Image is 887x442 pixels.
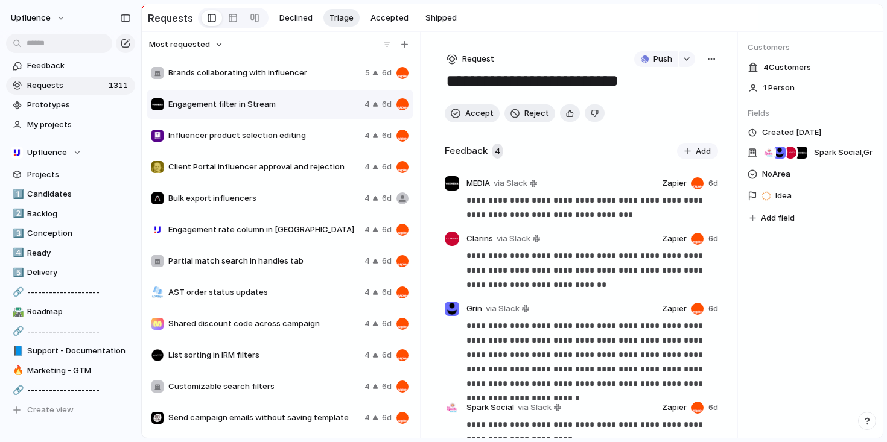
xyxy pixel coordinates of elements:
span: -------------------- [27,286,131,298]
span: 1 Person [763,82,795,94]
span: 4 [364,412,370,424]
span: Push [653,53,672,65]
span: 6d [382,255,392,267]
button: 🛣️ [11,306,23,318]
span: 4 [364,161,370,173]
button: Declined [273,9,319,27]
span: 1311 [109,80,130,92]
a: 2️⃣Backlog [6,205,135,223]
span: Zapier [662,177,687,189]
div: 1️⃣Candidates [6,185,135,203]
span: Partial match search in handles tab [168,255,360,267]
button: Upfluence [6,144,135,162]
span: List sorting in IRM filters [168,349,360,361]
span: 6d [382,412,392,424]
span: My projects [27,119,131,131]
span: Zapier [662,233,687,245]
a: via Slack [483,302,532,316]
span: Shared discount code across campaign [168,318,360,330]
button: 4️⃣ [11,247,23,259]
div: 🔗 [13,384,21,397]
span: 6d [382,349,392,361]
span: Create view [27,404,74,416]
span: via Slack [497,233,530,245]
a: Feedback [6,57,135,75]
h2: Feedback [445,144,488,158]
span: Engagement rate column in [GEOGRAPHIC_DATA] [168,224,360,236]
a: via Slack [491,176,539,191]
span: 6d [382,224,392,236]
button: 🔗 [11,384,23,396]
button: 🔗 [11,326,23,338]
span: Declined [279,12,313,24]
div: 2️⃣ [13,207,21,221]
button: Request [445,51,496,67]
span: 6d [382,98,392,110]
span: Triage [329,12,354,24]
a: Requests1311 [6,77,135,95]
span: Accept [465,107,494,119]
span: 6d [382,67,392,79]
span: 4 Customer s [763,62,811,74]
a: 5️⃣Delivery [6,264,135,282]
span: 4 [364,224,370,236]
span: Roadmap [27,306,131,318]
span: 6d [708,402,718,414]
span: 4 [364,318,370,330]
h2: Requests [148,11,193,25]
button: Add field [748,210,796,226]
span: Accepted [370,12,409,24]
span: via Slack [494,177,527,189]
span: Send campaign emails without saving template [168,412,360,424]
a: 🛣️Roadmap [6,303,135,321]
div: 📘 [13,344,21,358]
span: 4 [364,130,370,142]
a: 🔗-------------------- [6,381,135,399]
div: 4️⃣Ready [6,244,135,262]
span: AST order status updates [168,286,360,298]
a: Projects [6,166,135,184]
a: 🔥Marketing - GTM [6,362,135,380]
button: Push [634,51,678,67]
span: Upfluence [27,147,67,159]
span: -------------------- [27,326,131,338]
a: My projects [6,116,135,134]
button: 1️⃣ [11,188,23,200]
span: Add field [761,212,795,224]
div: 🔗 [13,324,21,338]
a: via Slack [494,232,542,246]
span: Conception [27,227,131,239]
span: 6d [382,380,392,393]
div: 📘Support - Documentation [6,342,135,360]
span: Customers [748,42,873,54]
span: Influencer product selection editing [168,130,360,142]
button: Triage [323,9,360,27]
span: 6d [382,130,392,142]
span: Engagement filter in Stream [168,98,360,110]
span: Projects [27,169,131,181]
button: 🔗 [11,286,23,298]
span: Delivery [27,267,131,279]
span: via Slack [486,303,520,315]
span: No Area [762,167,790,182]
span: Fields [748,107,873,119]
span: MEDIA [466,177,490,189]
span: Shipped [425,12,457,24]
span: -------------------- [27,384,131,396]
a: 🔗-------------------- [6,283,135,302]
span: Add [696,145,711,157]
a: 🔗-------------------- [6,323,135,341]
button: Create view [6,401,135,419]
span: Prototypes [27,99,131,111]
button: 5️⃣ [11,267,23,279]
div: 3️⃣ [13,227,21,241]
button: 3️⃣ [11,227,23,239]
button: Accept [445,104,500,122]
span: 6d [382,161,392,173]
